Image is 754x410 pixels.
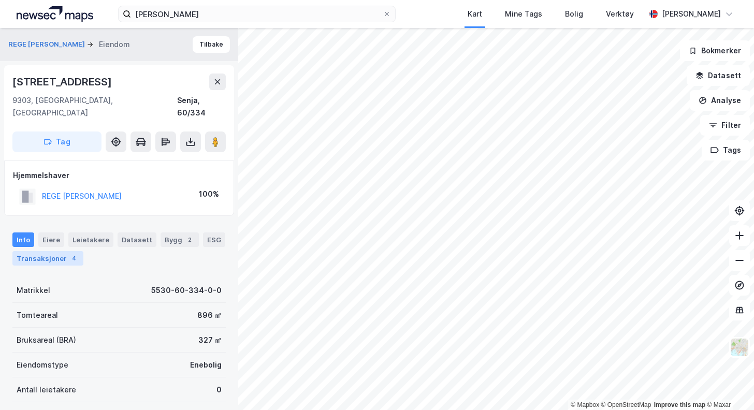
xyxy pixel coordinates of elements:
[468,8,482,20] div: Kart
[198,334,222,346] div: 327 ㎡
[702,360,754,410] iframe: Chat Widget
[161,232,199,247] div: Bygg
[17,384,76,396] div: Antall leietakere
[680,40,750,61] button: Bokmerker
[12,131,102,152] button: Tag
[687,65,750,86] button: Datasett
[12,94,177,119] div: 9303, [GEOGRAPHIC_DATA], [GEOGRAPHIC_DATA]
[118,232,156,247] div: Datasett
[17,359,68,371] div: Eiendomstype
[68,232,113,247] div: Leietakere
[12,251,83,266] div: Transaksjoner
[184,235,195,245] div: 2
[700,115,750,136] button: Filter
[203,232,225,247] div: ESG
[216,384,222,396] div: 0
[177,94,226,119] div: Senja, 60/334
[702,140,750,160] button: Tags
[606,8,634,20] div: Verktøy
[690,90,750,111] button: Analyse
[199,188,219,200] div: 100%
[17,284,50,297] div: Matrikkel
[193,36,230,53] button: Tilbake
[17,6,93,22] img: logo.a4113a55bc3d86da70a041830d287a7e.svg
[151,284,222,297] div: 5530-60-334-0-0
[601,401,651,408] a: OpenStreetMap
[190,359,222,371] div: Enebolig
[662,8,721,20] div: [PERSON_NAME]
[12,74,114,90] div: [STREET_ADDRESS]
[38,232,64,247] div: Eiere
[17,334,76,346] div: Bruksareal (BRA)
[12,232,34,247] div: Info
[13,169,225,182] div: Hjemmelshaver
[654,401,705,408] a: Improve this map
[8,39,87,50] button: REGE [PERSON_NAME]
[197,309,222,321] div: 896 ㎡
[69,253,79,263] div: 4
[730,338,749,357] img: Z
[131,6,383,22] input: Søk på adresse, matrikkel, gårdeiere, leietakere eller personer
[702,360,754,410] div: Kontrollprogram for chat
[505,8,542,20] div: Mine Tags
[99,38,130,51] div: Eiendom
[17,309,58,321] div: Tomteareal
[571,401,599,408] a: Mapbox
[565,8,583,20] div: Bolig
